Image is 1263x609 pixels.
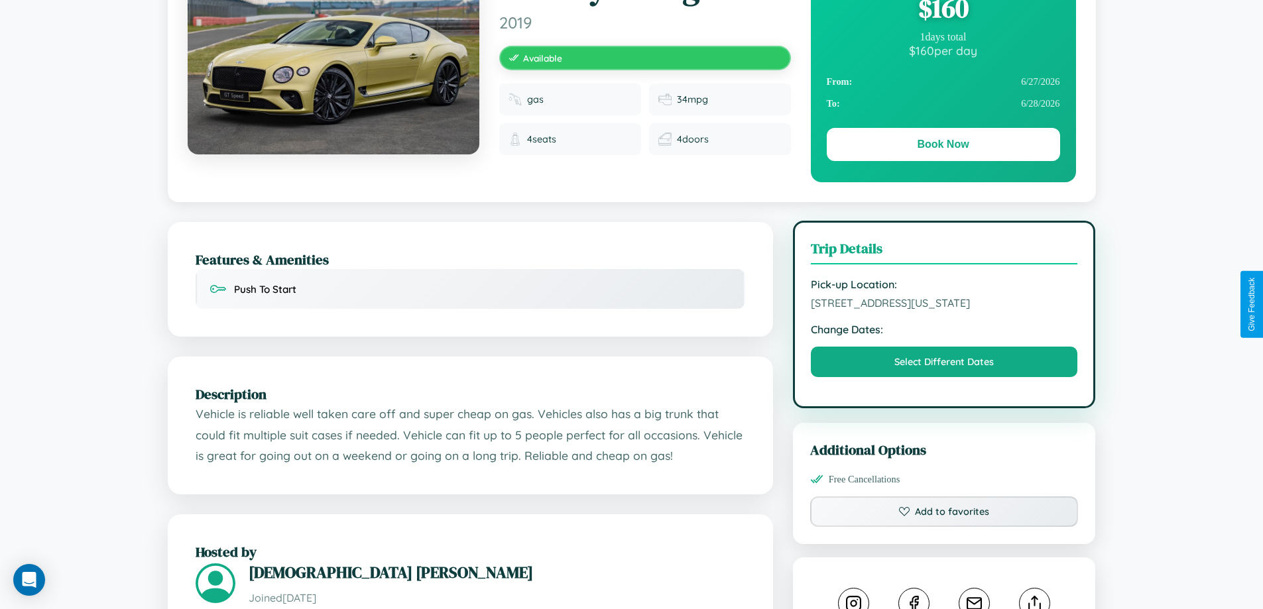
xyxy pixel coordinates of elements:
h3: Trip Details [811,239,1078,264]
div: 6 / 27 / 2026 [827,71,1060,93]
div: Give Feedback [1247,278,1256,331]
span: 2019 [499,13,791,32]
strong: To: [827,98,840,109]
p: Joined [DATE] [249,588,745,608]
div: 1 days total [827,31,1060,43]
span: Available [523,52,562,64]
img: Doors [658,133,672,146]
button: Add to favorites [810,496,1079,527]
button: Select Different Dates [811,347,1078,377]
h3: [DEMOGRAPHIC_DATA] [PERSON_NAME] [249,561,745,583]
h2: Features & Amenities [196,250,745,269]
strong: Pick-up Location: [811,278,1078,291]
span: Free Cancellations [829,474,900,485]
img: Fuel efficiency [658,93,672,106]
p: Vehicle is reliable well taken care off and super cheap on gas. Vehicles also has a big trunk tha... [196,404,745,467]
img: Seats [509,133,522,146]
span: 4 seats [527,133,556,145]
h2: Hosted by [196,542,745,561]
div: $ 160 per day [827,43,1060,58]
span: 4 doors [677,133,709,145]
span: Push To Start [234,283,296,296]
strong: From: [827,76,853,87]
div: 6 / 28 / 2026 [827,93,1060,115]
strong: Change Dates: [811,323,1078,336]
span: gas [527,93,544,105]
h2: Description [196,384,745,404]
span: [STREET_ADDRESS][US_STATE] [811,296,1078,309]
button: Book Now [827,128,1060,161]
h3: Additional Options [810,440,1079,459]
span: 34 mpg [677,93,708,105]
img: Fuel type [509,93,522,106]
div: Open Intercom Messenger [13,564,45,596]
